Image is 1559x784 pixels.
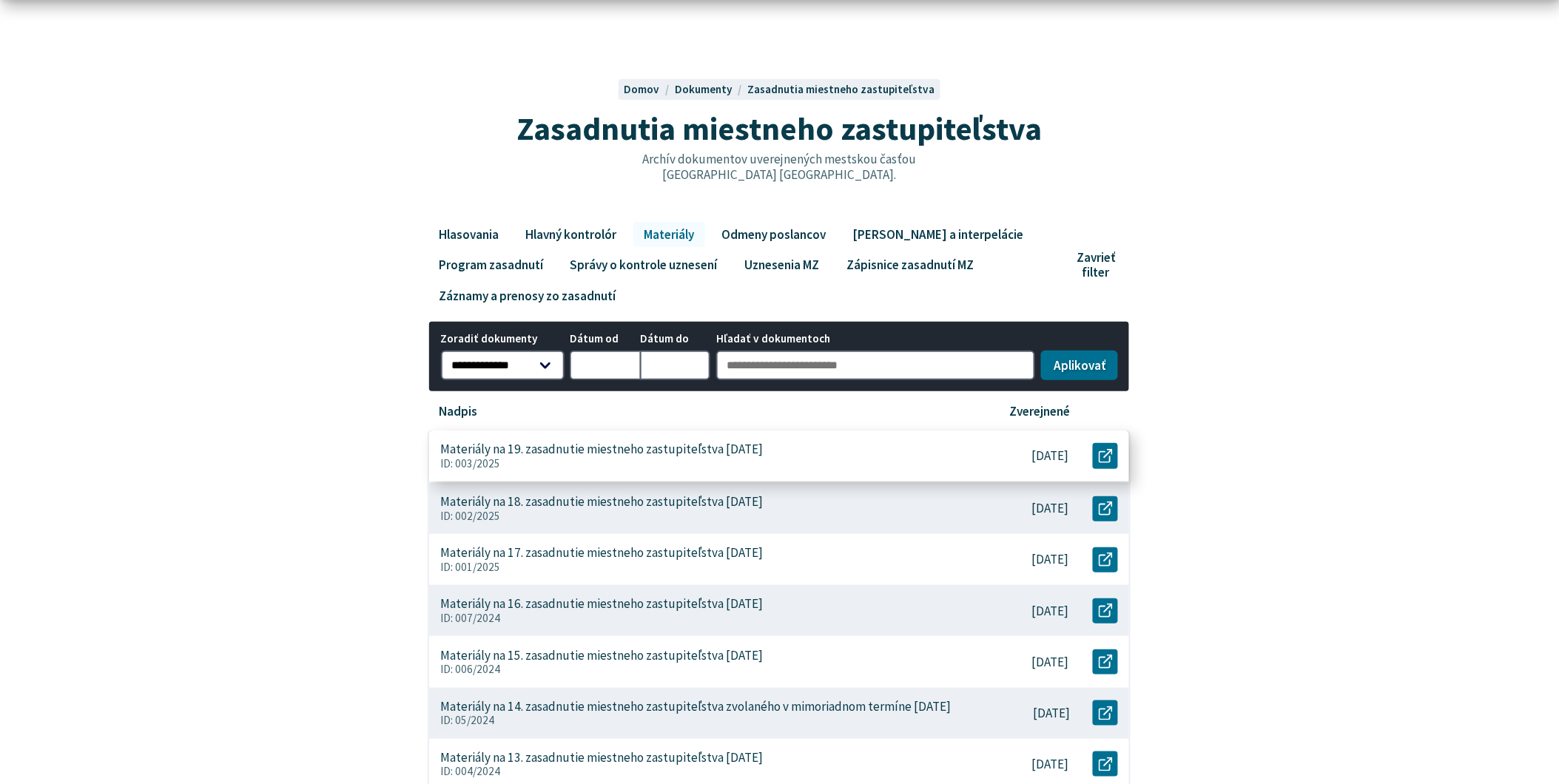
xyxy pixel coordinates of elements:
[747,82,935,96] a: Zasadnutia miestneho zastupiteľstva
[734,252,830,277] a: Uznesenia MZ
[675,82,747,96] a: Dokumenty
[441,765,964,778] p: ID: 004/2024
[1077,250,1115,280] span: Zavrieť filter
[675,82,733,96] span: Dokumenty
[441,457,964,470] p: ID: 003/2025
[428,252,553,277] a: Program zasadnutí
[428,283,626,308] a: Záznamy a prenosy zo zasadnutí
[835,252,984,277] a: Zápisnice zasadnutí MZ
[441,545,764,561] p: Materiály na 17. zasadnutie miestneho zastupiteľstva [DATE]
[441,750,764,766] p: Materiály na 13. zasadnutie miestneho zastupiteľstva [DATE]
[710,222,836,247] a: Odmeny poslancov
[515,222,627,247] a: Hlavný kontrolór
[516,108,1043,149] span: Zasadnutia miestneho zastupiteľstva
[441,561,964,574] p: ID: 001/2025
[570,333,640,345] span: Dátum od
[441,612,964,625] p: ID: 007/2024
[1041,351,1118,380] button: Aplikovať
[440,404,478,419] p: Nadpis
[640,351,710,380] input: Dátum do
[441,510,964,523] p: ID: 002/2025
[570,351,640,380] input: Dátum od
[1034,706,1071,721] p: [DATE]
[1032,552,1069,567] p: [DATE]
[441,663,964,676] p: ID: 006/2024
[624,82,675,96] a: Domov
[842,222,1034,247] a: [PERSON_NAME] a interpelácie
[441,333,565,345] span: Zoradiť dokumenty
[1032,501,1069,516] p: [DATE]
[1032,604,1069,619] p: [DATE]
[441,648,764,663] p: Materiály na 15. zasadnutie miestneho zastupiteľstva [DATE]
[1032,448,1069,464] p: [DATE]
[624,82,660,96] span: Domov
[610,152,948,182] p: Archív dokumentov uverejnených mestskou časťou [GEOGRAPHIC_DATA] [GEOGRAPHIC_DATA].
[1032,655,1069,670] p: [DATE]
[559,252,728,277] a: Správy o kontrole uznesení
[428,222,509,247] a: Hlasovania
[716,351,1035,380] input: Hľadať v dokumentoch
[1032,757,1069,772] p: [DATE]
[441,699,952,714] p: Materiály na 14. zasadnutie miestneho zastupiteľstva zvolaného v mimoriadnom termíne [DATE]
[441,596,764,612] p: Materiály na 16. zasadnutie miestneho zastupiteľstva [DATE]
[716,333,1035,345] span: Hľadať v dokumentoch
[441,442,764,457] p: Materiály na 19. zasadnutie miestneho zastupiteľstva [DATE]
[633,222,705,247] a: Materiály
[441,494,764,510] p: Materiály na 18. zasadnutie miestneho zastupiteľstva [DATE]
[441,351,565,380] select: Zoradiť dokumenty
[1067,250,1131,280] button: Zavrieť filter
[1010,404,1071,419] p: Zverejnené
[441,714,966,727] p: ID: 05/2024
[640,333,710,345] span: Dátum do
